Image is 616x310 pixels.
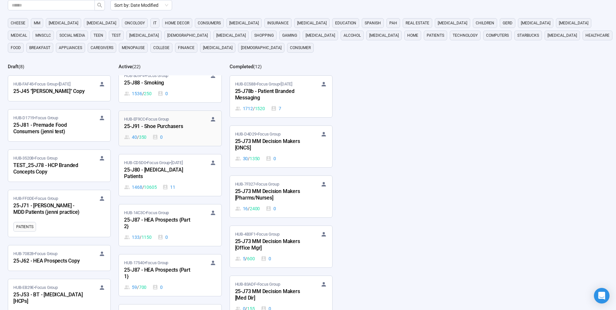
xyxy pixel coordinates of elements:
[124,160,182,166] span: HUB-CD5D0 • Focus Group •
[13,291,85,306] div: 25-J53 - BT - [MEDICAL_DATA] [HCPs]
[230,126,332,167] a: HUB-D4D29•Focus Group25-J73 MM Decision Makers [ONCS]30 / 13500
[297,20,327,26] span: [MEDICAL_DATA]
[235,105,265,112] div: 1712
[119,204,221,246] a: HUB-14C3C•Focus Group25-J87 - HEA Prospects {Part 2}133 / 11500
[282,32,297,39] span: gaming
[19,64,24,69] span: ( 8 )
[453,32,478,39] span: technology
[11,20,25,26] span: cheese
[235,288,307,303] div: 25-J73 MM Decision Makers [Med Dir]
[153,45,170,51] span: college
[547,32,577,39] span: [MEDICAL_DATA]
[97,3,102,8] span: search
[13,81,70,87] span: HUB-FAF45 • Focus Group •
[59,45,82,51] span: appliances
[132,64,141,69] span: ( 22 )
[253,105,255,112] span: /
[203,45,233,51] span: [MEDICAL_DATA]
[235,137,307,152] div: 25-J73 MM Decision Makers [ONCS]
[124,260,168,266] span: HUB-17540 • Focus Group
[144,184,157,191] span: 10605
[119,67,221,102] a: HUB-809F4•Focus Group25-J88 - Smoking1536 / 2500
[124,90,151,97] div: 1536
[16,224,33,230] span: Patients
[119,254,221,296] a: HUB-17540•Focus Group25-J87 - HEA Prospects {Part 1}59 / 7000
[13,121,85,136] div: 25-J81 - Premade Food Consumers (jenni test)
[250,155,260,162] span: 1350
[124,166,195,181] div: 25-J80 - [MEDICAL_DATA] Patients
[266,205,276,212] div: 0
[94,32,103,39] span: Teen
[35,32,51,39] span: mnsclc
[369,32,399,39] span: [MEDICAL_DATA]
[247,255,255,262] span: 600
[281,82,292,86] time: [DATE]
[517,32,539,39] span: starbucks
[139,284,146,291] span: 700
[171,160,183,165] time: [DATE]
[261,255,271,262] div: 0
[124,134,146,141] div: 40
[8,190,110,237] a: HUB-FF0DE•Focus Group25-J71 - [PERSON_NAME] - MDD Patients (jenni practice)Patients
[266,155,276,162] div: 0
[438,20,467,26] span: [MEDICAL_DATA]
[153,20,157,26] span: it
[521,20,550,26] span: [MEDICAL_DATA]
[140,234,142,241] span: /
[335,20,356,26] span: education
[8,245,110,271] a: HUB-70828•Focus Group25-J62 - HEA Prospects Copy
[125,20,145,26] span: oncology
[29,45,50,51] span: breakfast
[230,176,332,217] a: HUB-7F327•Focus Group25-J73 MM Decision Makers [Pharms/Nurses]16 / 24000
[235,181,279,187] span: HUB-7F327 • Focus Group
[216,32,246,39] span: [MEDICAL_DATA]
[235,131,281,137] span: HUB-D4D29 • Focus Group
[144,90,151,97] span: 250
[235,238,307,252] div: 25-J73 MM Decision Makers [Office Mgr]
[124,184,157,191] div: 1468
[112,32,121,39] span: Test
[255,105,265,112] span: 1520
[248,155,250,162] span: /
[254,32,274,39] span: shopping
[142,184,144,191] span: /
[253,64,262,69] span: ( 12 )
[13,251,57,257] span: HUB-70828 • Focus Group
[235,155,260,162] div: 30
[13,284,58,291] span: HUB-EB29E • Focus Group
[8,150,110,182] a: HUB-35208•Focus GroupTEST_25-J78 - HCP Branded Concepts Copy
[157,234,168,241] div: 0
[13,257,85,265] div: 25-J62 - HEA Prospects Copy
[230,64,253,70] h2: Completed
[137,134,139,141] span: /
[59,32,85,39] span: social media
[124,210,169,216] span: HUB-14C3C • Focus Group
[407,32,418,39] span: home
[230,76,332,117] a: HUB-EC588•Focus Group•[DATE]25-J78b - Patient Branded Messaging1712 / 15207
[230,226,332,267] a: HUB-4B3F1•Focus Group25-J73 MM Decision Makers [Office Mgr]5 / 6000
[8,64,19,70] h2: Draft
[165,20,189,26] span: home decor
[178,45,195,51] span: finance
[13,195,58,202] span: HUB-FF0DE • Focus Group
[594,288,610,304] div: Open Intercom Messenger
[157,90,168,97] div: 0
[122,45,145,51] span: menopause
[87,20,116,26] span: [MEDICAL_DATA]
[13,155,57,161] span: HUB-35208 • Focus Group
[198,20,221,26] span: consumers
[119,154,221,196] a: HUB-CD5D0•Focus Group•[DATE]25-J80 - [MEDICAL_DATA] Patients1468 / 1060511
[248,205,250,212] span: /
[137,284,139,291] span: /
[152,134,163,141] div: 0
[124,116,169,123] span: HUB-EF9CC • Focus Group
[142,234,152,241] span: 1150
[389,20,397,26] span: PAH
[162,184,175,191] div: 11
[235,81,292,87] span: HUB-EC588 • Focus Group •
[11,32,27,39] span: medical
[124,266,195,281] div: 25-J87 - HEA Prospects {Part 1}
[152,284,163,291] div: 0
[124,72,168,79] span: HUB-809F4 • Focus Group
[229,20,259,26] span: [MEDICAL_DATA]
